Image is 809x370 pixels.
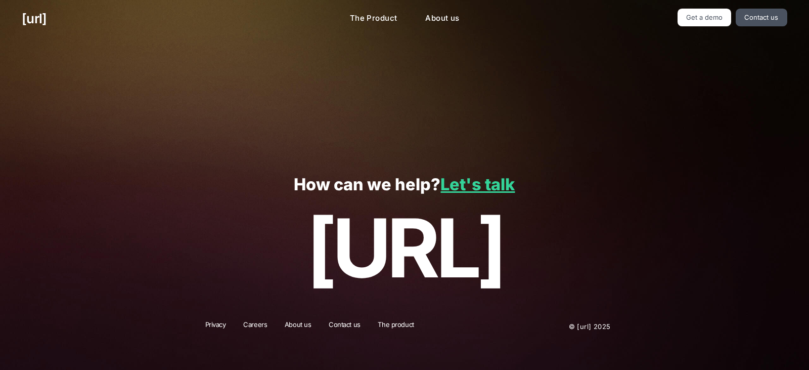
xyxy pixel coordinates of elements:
[22,202,787,294] p: [URL]
[237,320,274,333] a: Careers
[342,9,406,28] a: The Product
[371,320,420,333] a: The product
[440,175,515,194] a: Let's talk
[736,9,787,26] a: Contact us
[322,320,367,333] a: Contact us
[22,9,47,28] a: [URL]
[278,320,318,333] a: About us
[417,9,467,28] a: About us
[508,320,611,333] p: © [URL] 2025
[199,320,233,333] a: Privacy
[678,9,732,26] a: Get a demo
[22,176,787,194] p: How can we help?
